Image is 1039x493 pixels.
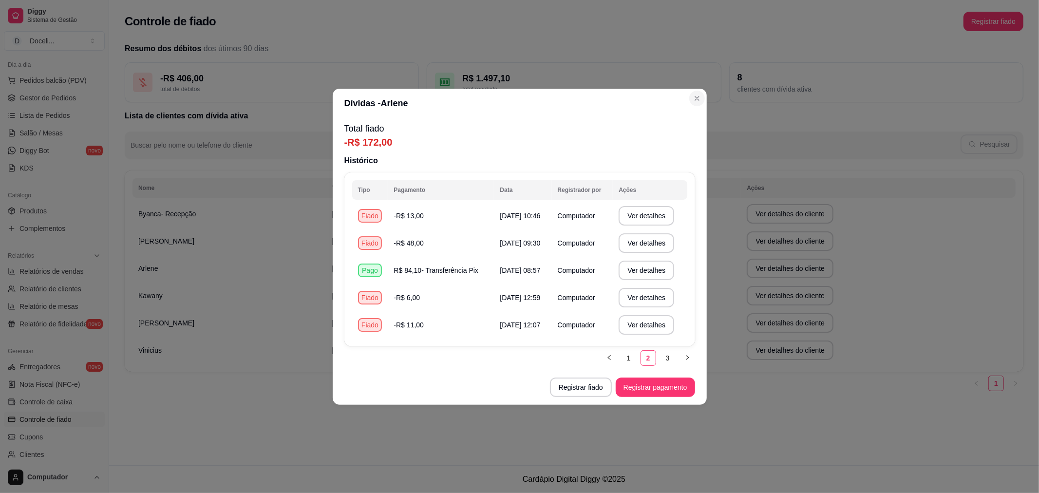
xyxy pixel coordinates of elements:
td: -R$ 11,00 [388,311,494,339]
span: right [684,355,690,360]
button: Ver detalhes [619,206,674,226]
th: Pagamento [388,180,494,200]
button: Close [689,91,705,106]
p: Total fiado [344,122,695,135]
span: [DATE] 09:30 [500,239,540,247]
div: Fiado [358,318,382,332]
th: Data [494,180,551,200]
button: Ver detalhes [619,261,674,280]
span: Computador [558,212,595,220]
td: -R$ 48,00 [388,229,494,257]
span: [DATE] 12:59 [500,294,540,302]
td: R$ 84,10 - Transferência Pix [388,257,494,284]
li: 1 [621,350,637,366]
td: -R$ 6,00 [388,284,494,311]
div: Fiado [358,209,382,223]
span: Computador [558,294,595,302]
button: Ver detalhes [619,288,674,307]
a: 3 [661,351,675,365]
li: 2 [641,350,656,366]
div: Pago [358,264,382,277]
th: Registrador por [552,180,613,200]
button: right [680,350,695,366]
p: Histórico [344,155,695,167]
td: -R$ 13,00 [388,202,494,229]
li: 3 [660,350,676,366]
button: Registrar fiado [550,378,612,397]
th: Tipo [352,180,388,200]
a: 2 [641,351,656,365]
header: Dívidas - Arlene [333,89,707,118]
span: Computador [558,266,595,274]
span: [DATE] 10:46 [500,212,540,220]
button: Ver detalhes [619,233,674,253]
button: Ver detalhes [619,315,674,335]
span: Computador [558,321,595,329]
a: 1 [622,351,636,365]
button: left [602,350,617,366]
span: Computador [558,239,595,247]
button: Registrar pagamento [616,378,695,397]
span: [DATE] 12:07 [500,321,540,329]
p: -R$ 172,00 [344,135,695,149]
div: Fiado [358,236,382,250]
span: left [606,355,612,360]
li: Previous Page [602,350,617,366]
span: [DATE] 08:57 [500,266,540,274]
li: Next Page [680,350,695,366]
div: Fiado [358,291,382,304]
th: Ações [613,180,687,200]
